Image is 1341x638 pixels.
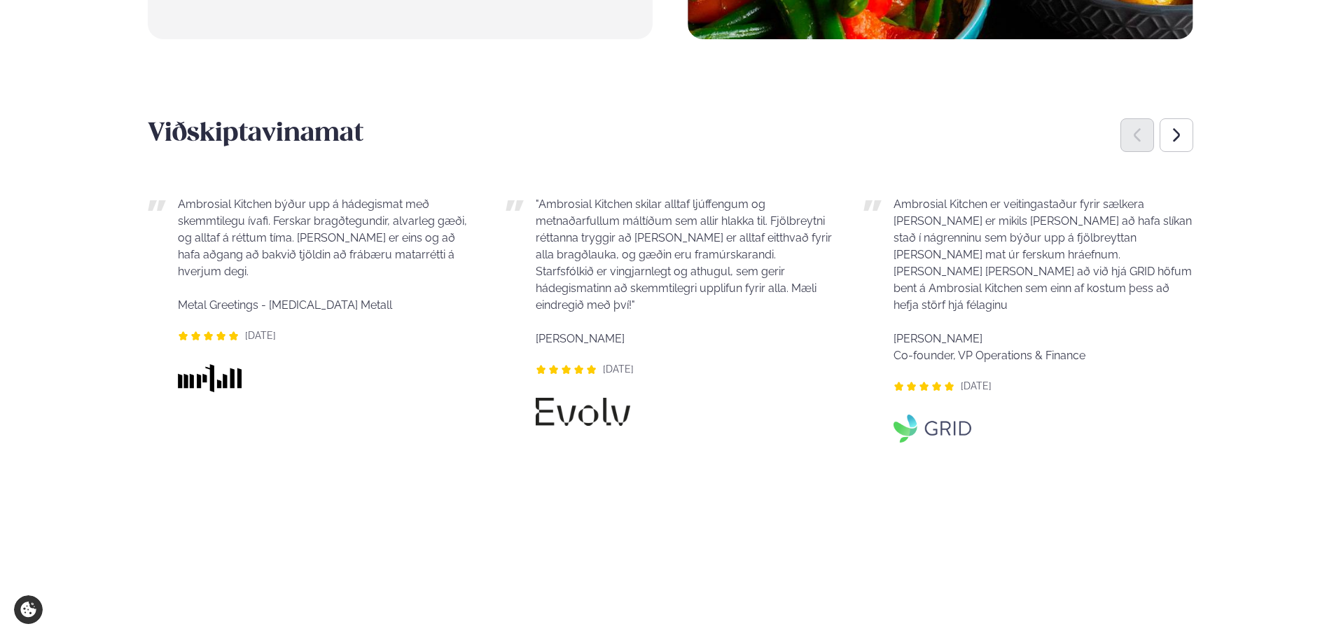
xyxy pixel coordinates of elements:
span: Viðskiptavinamat [148,122,363,146]
span: [DATE] [603,363,634,375]
img: image alt [894,415,971,443]
span: Metal Greetings - [MEDICAL_DATA] Metall [178,298,392,312]
p: Ambrosial Kitchen er veitingastaður fyrir sælkera [PERSON_NAME] er mikils [PERSON_NAME] að hafa s... [894,196,1193,364]
a: Cookie settings [14,595,43,624]
span: "Ambrosial Kitchen skilar alltaf ljúffengum og metnaðarfullum máltíðum sem allir hlakka til. Fjöl... [536,197,832,312]
span: [DATE] [961,380,992,391]
span: [DATE] [245,330,276,341]
span: Ambrosial Kitchen býður upp á hádegismat með skemmtilegu ívafi. Ferskar bragðtegundir, alvarleg g... [178,197,467,278]
div: Next slide [1160,118,1193,152]
img: image alt [178,364,242,392]
span: [PERSON_NAME] [536,332,625,345]
div: Previous slide [1120,118,1154,152]
img: image alt [536,398,630,426]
